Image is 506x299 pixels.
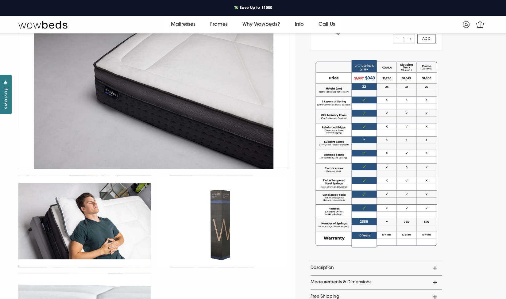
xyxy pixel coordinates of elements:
[311,16,342,33] a: Call Us
[18,20,68,29] img: Wow Beds Logo
[408,34,412,43] span: +
[311,275,442,289] a: Measurements & Dimensions
[417,34,435,44] a: Add
[203,16,235,33] a: Frames
[477,23,483,29] span: 1
[396,34,399,43] span: -
[2,87,10,109] span: Reviews
[475,19,485,29] a: 1
[311,261,442,275] a: Description
[311,56,442,251] img: Wowbeds Duo Mattress Comparison Guide
[287,16,311,33] a: Info
[164,16,203,33] a: Mattresses
[235,16,287,33] a: Why Wowbeds?
[229,4,277,12] a: 💸 Save Up to $1000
